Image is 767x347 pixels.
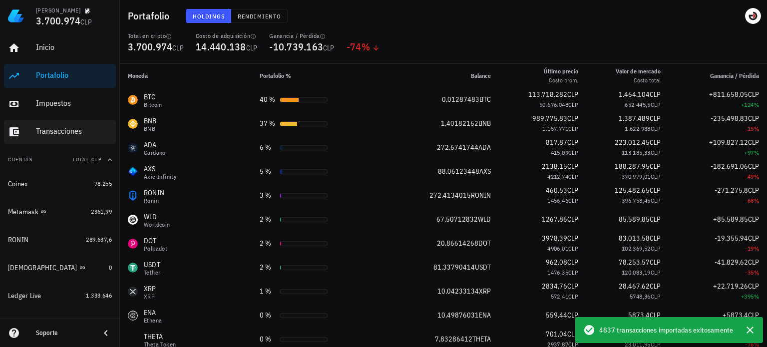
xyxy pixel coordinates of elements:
[754,101,759,108] span: %
[567,186,578,195] span: CLP
[748,215,759,224] span: CLP
[237,12,281,20] span: Rendimiento
[567,330,578,339] span: CLP
[347,42,380,52] div: -74
[650,234,661,243] span: CLP
[186,9,232,23] button: Holdings
[260,94,276,105] div: 40 %
[442,95,479,104] span: 0,01287483
[622,173,651,180] span: 370.979,01
[260,310,276,321] div: 0 %
[546,138,567,147] span: 817,87
[651,173,661,180] span: CLP
[144,236,167,246] div: DOT
[478,215,491,224] span: WLD
[36,126,112,136] div: Transacciones
[622,269,651,276] span: 120.083,19
[677,268,759,278] div: -35
[36,70,112,80] div: Portafolio
[86,292,112,299] span: 1.333.646
[568,125,578,132] span: CLP
[437,287,479,296] span: 10,04233134
[260,72,291,79] span: Portafolio %
[650,114,661,123] span: CLP
[622,245,651,252] span: 102.369,52
[196,40,246,53] span: 14.440.138
[567,114,578,123] span: CLP
[622,197,651,204] span: 396.758,45
[144,212,170,222] div: WLD
[260,238,276,249] div: 2 %
[651,149,661,156] span: CLP
[677,292,759,302] div: +395
[544,76,578,85] div: Costo prom.
[542,215,567,224] span: 1267,86
[723,311,748,320] span: +5873,4
[478,119,491,128] span: BNB
[437,311,479,320] span: 10,49876031
[4,92,116,116] a: Impuestos
[260,190,276,201] div: 3 %
[619,282,650,291] span: 28.467,62
[144,116,157,126] div: BNB
[8,264,77,272] div: [DEMOGRAPHIC_DATA]
[36,98,112,108] div: Impuestos
[567,258,578,267] span: CLP
[36,329,92,337] div: Soporte
[120,64,252,88] th: Moneda
[748,138,759,147] span: CLP
[651,101,661,108] span: CLP
[260,334,276,345] div: 0 %
[547,197,568,204] span: 1456,46
[546,311,567,320] span: 559,44
[269,32,335,40] div: Ganancia / Pérdida
[547,269,568,276] span: 1476,35
[260,142,276,153] div: 6 %
[748,186,759,195] span: CLP
[4,228,116,252] a: RONIN 289.637,6
[4,284,116,308] a: Ledger Live 1.333.646
[4,200,116,224] a: Metamask 2361,99
[748,234,759,243] span: CLP
[4,148,116,172] button: CuentasTotal CLP
[713,282,748,291] span: +22.719,26
[748,311,759,320] span: CLP
[128,263,138,273] div: USDT-icon
[625,101,651,108] span: 652.445,5
[479,287,491,296] span: XRP
[650,186,661,195] span: CLP
[478,143,491,152] span: ADA
[128,8,174,24] h1: Portafolio
[128,335,138,345] div: THETA-icon
[144,318,162,324] div: Ethena
[94,180,112,187] span: 78.255
[80,17,92,26] span: CLP
[709,138,748,147] span: +109.827,12
[677,100,759,110] div: +124
[472,335,491,344] span: THETA
[72,156,102,163] span: Total CLP
[568,173,578,180] span: CLP
[754,149,759,156] span: %
[323,43,335,52] span: CLP
[547,173,568,180] span: 4212,74
[754,269,759,276] span: %
[651,125,661,132] span: CLP
[567,138,578,147] span: CLP
[192,12,225,20] span: Holdings
[619,258,650,267] span: 78.253,57
[471,191,491,200] span: RONIN
[260,214,276,225] div: 2 %
[128,167,138,177] div: AXS-icon
[144,198,164,204] div: Ronin
[568,293,578,300] span: CLP
[128,72,148,79] span: Moneda
[144,164,176,174] div: AXS
[619,90,650,99] span: 1.464.104
[745,8,761,24] div: avatar
[546,258,567,267] span: 962,08
[441,119,478,128] span: 1,40182162
[433,263,475,272] span: 81,33790414
[748,162,759,171] span: CLP
[8,208,38,216] div: Metamask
